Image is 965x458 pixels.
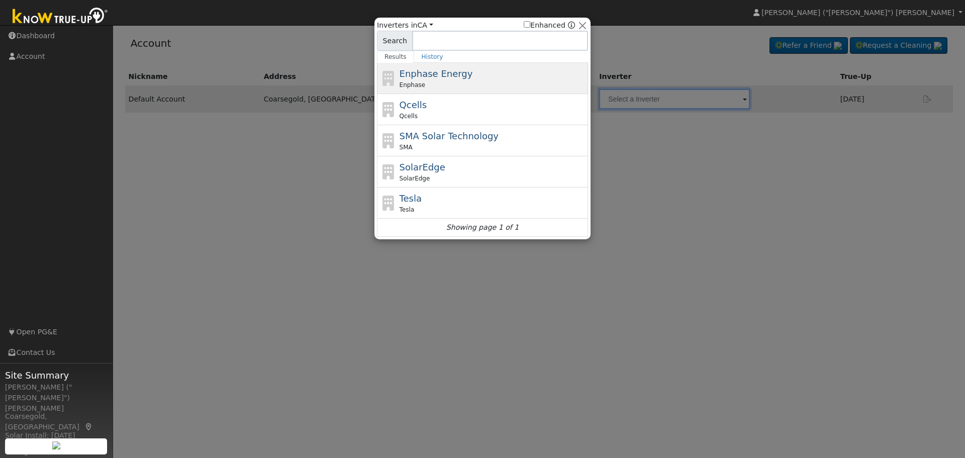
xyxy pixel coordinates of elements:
[417,21,433,29] a: CA
[5,411,108,432] div: Coarsegold, [GEOGRAPHIC_DATA]
[400,131,499,141] span: SMA Solar Technology
[568,21,575,29] a: Enhanced Providers
[524,20,565,31] label: Enhanced
[414,51,451,63] a: History
[524,20,575,31] span: Show enhanced providers
[400,174,430,183] span: SolarEdge
[8,6,113,28] img: Know True-Up
[761,9,954,17] span: [PERSON_NAME] ("[PERSON_NAME]") [PERSON_NAME]
[400,193,422,204] span: Tesla
[400,68,473,79] span: Enphase Energy
[377,31,413,51] span: Search
[84,423,93,431] a: Map
[400,100,427,110] span: Qcells
[400,205,415,214] span: Tesla
[5,369,108,382] span: Site Summary
[5,382,108,414] div: [PERSON_NAME] ("[PERSON_NAME]") [PERSON_NAME]
[446,222,519,233] i: Showing page 1 of 1
[377,51,414,63] a: Results
[400,112,418,121] span: Qcells
[400,143,413,152] span: SMA
[400,162,445,172] span: SolarEdge
[5,430,108,441] div: Solar Install: [DATE]
[5,438,108,449] div: System Size: 16.40 kW
[377,20,433,31] span: Inverters in
[400,80,425,89] span: Enphase
[52,441,60,449] img: retrieve
[524,21,530,28] input: Enhanced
